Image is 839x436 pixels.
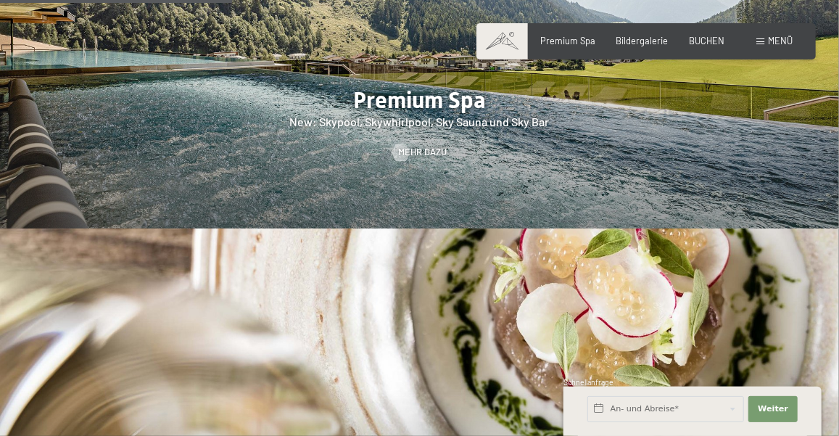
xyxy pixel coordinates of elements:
a: Bildergalerie [616,35,669,46]
a: Premium Spa [541,35,596,46]
span: Menü [768,35,793,46]
button: Weiter [748,396,798,422]
span: Weiter [758,403,788,415]
a: BUCHEN [689,35,724,46]
a: Mehr dazu [392,146,447,159]
span: Mehr dazu [398,146,447,159]
span: Schnellanfrage [563,378,613,387]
